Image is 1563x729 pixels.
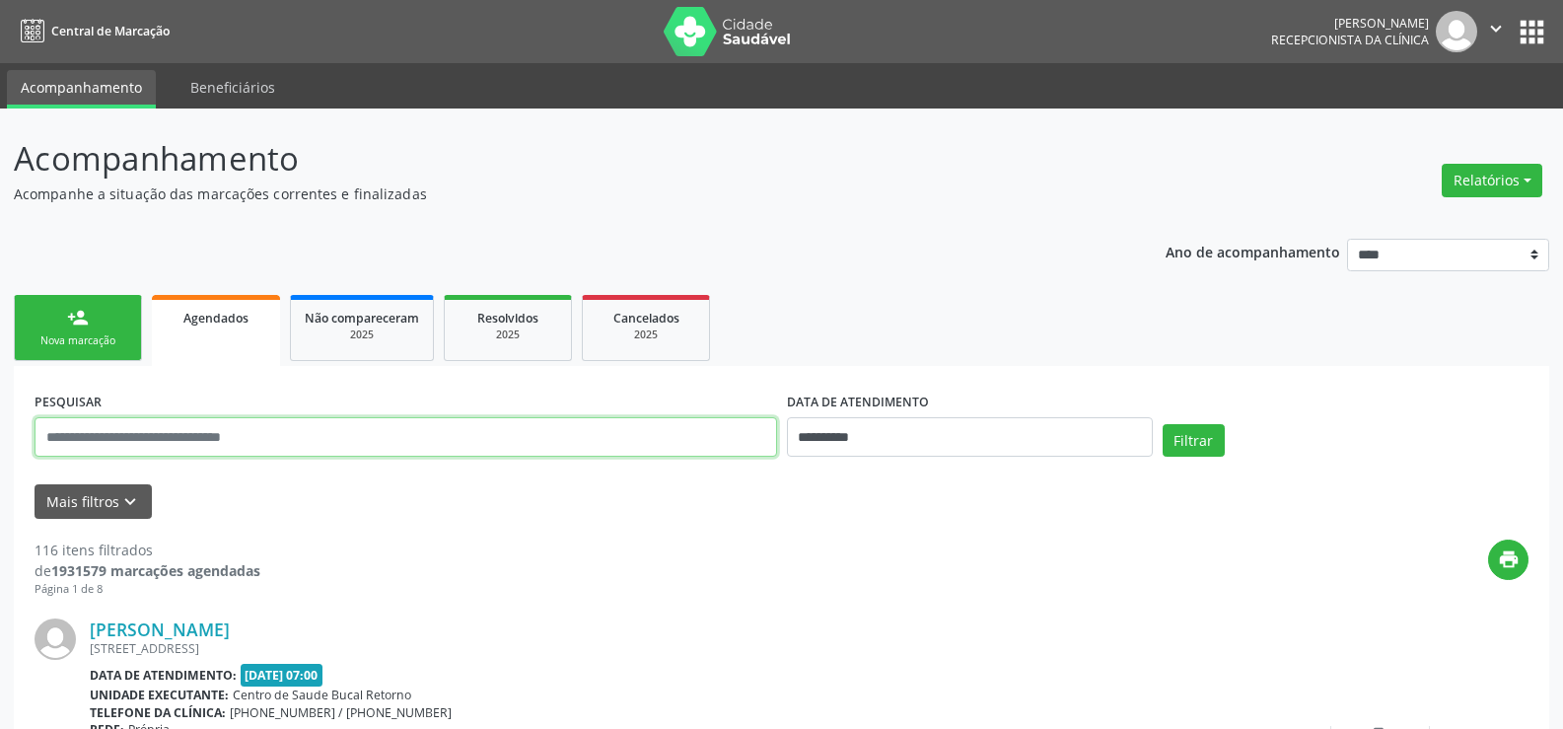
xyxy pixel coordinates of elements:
img: img [35,619,76,660]
p: Ano de acompanhamento [1166,239,1340,263]
div: Nova marcação [29,333,127,348]
div: 2025 [305,328,419,342]
div: Página 1 de 8 [35,581,260,598]
i: keyboard_arrow_down [119,491,141,513]
span: Resolvidos [477,310,538,327]
i: print [1498,548,1520,570]
span: Central de Marcação [51,23,170,39]
div: de [35,560,260,581]
b: Unidade executante: [90,687,229,703]
button: Mais filtroskeyboard_arrow_down [35,484,152,519]
div: 2025 [597,328,695,342]
label: DATA DE ATENDIMENTO [787,387,929,417]
span: [DATE] 07:00 [241,664,323,687]
div: [STREET_ADDRESS] [90,640,1233,657]
i:  [1485,18,1507,39]
b: Telefone da clínica: [90,704,226,721]
strong: 1931579 marcações agendadas [51,561,260,580]
img: img [1436,11,1477,52]
span: Centro de Saude Bucal Retorno [233,687,411,703]
div: [PERSON_NAME] [1271,15,1429,32]
button:  [1477,11,1515,52]
a: Beneficiários [177,70,289,105]
a: [PERSON_NAME] [90,619,230,640]
button: Relatórios [1442,164,1542,197]
p: Acompanhamento [14,134,1089,183]
span: Cancelados [613,310,679,327]
a: Acompanhamento [7,70,156,109]
div: person_add [67,307,89,328]
div: 2025 [459,328,557,342]
span: Recepcionista da clínica [1271,32,1429,48]
span: Não compareceram [305,310,419,327]
a: Central de Marcação [14,15,170,47]
button: Filtrar [1163,424,1225,458]
button: apps [1515,15,1549,49]
span: Agendados [183,310,249,327]
b: Data de atendimento: [90,667,237,684]
label: PESQUISAR [35,387,102,417]
p: Acompanhe a situação das marcações correntes e finalizadas [14,183,1089,204]
div: 116 itens filtrados [35,540,260,560]
button: print [1488,540,1528,580]
span: [PHONE_NUMBER] / [PHONE_NUMBER] [230,704,452,721]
